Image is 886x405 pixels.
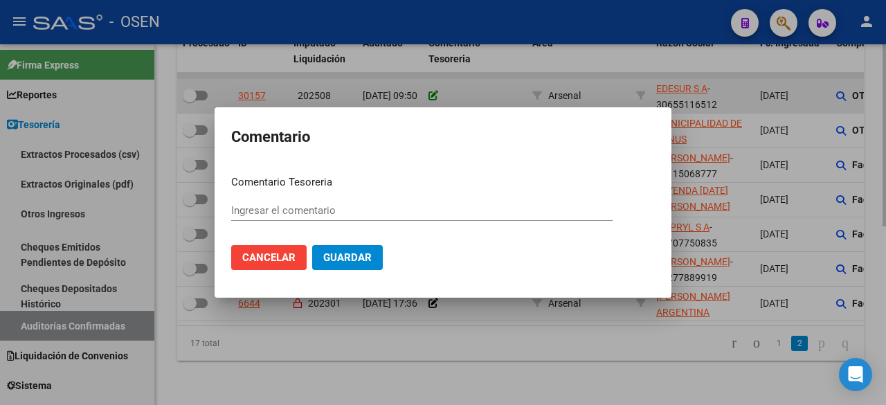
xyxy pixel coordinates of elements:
[231,245,307,270] button: Cancelar
[839,358,872,391] div: Open Intercom Messenger
[312,245,383,270] button: Guardar
[323,251,372,264] span: Guardar
[231,174,655,190] p: Comentario Tesoreria
[242,251,296,264] span: Cancelar
[231,124,655,150] h2: Comentario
